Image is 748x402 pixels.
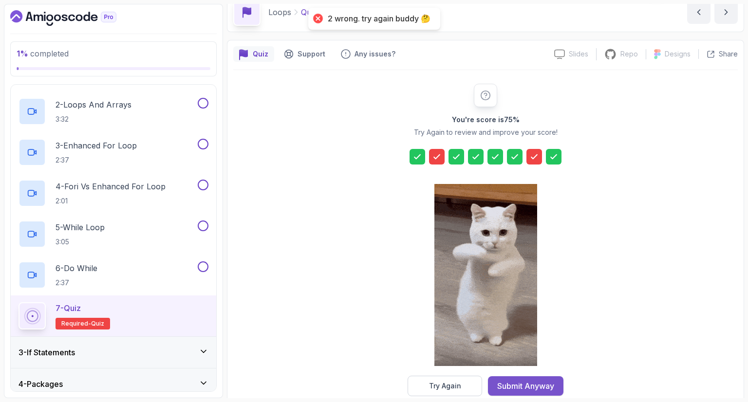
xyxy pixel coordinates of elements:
h3: 4 - Packages [19,378,63,390]
button: Feedback button [335,46,401,62]
p: Quiz [301,6,318,18]
button: 2-Loops And Arrays3:32 [19,98,208,125]
img: cool-cat [434,184,537,366]
p: Any issues? [355,49,395,59]
button: 4-Fori vs Enhanced For Loop2:01 [19,180,208,207]
p: Slides [569,49,588,59]
p: Quiz [253,49,268,59]
button: Try Again [408,376,482,396]
h3: 3 - If Statements [19,347,75,358]
p: 4 - Fori vs Enhanced For Loop [56,181,166,192]
button: Submit Anyway [488,376,563,396]
button: previous content [687,0,711,24]
button: 5-While Loop3:05 [19,220,208,248]
p: 2:37 [56,155,137,165]
button: Support button [278,46,331,62]
div: 2 wrong. try again buddy 🤔 [328,14,430,24]
p: 3:32 [56,114,131,124]
div: Try Again [429,381,461,391]
p: 2:01 [56,196,166,206]
p: 2 - Loops And Arrays [56,99,131,110]
span: completed [17,49,69,58]
p: 3 - Enhanced For Loop [56,140,137,151]
button: 7-QuizRequired-quiz [19,302,208,329]
a: Dashboard [10,10,139,26]
button: 6-Do While2:37 [19,261,208,289]
span: Required- [61,320,91,328]
p: Designs [665,49,691,59]
button: next content [714,0,738,24]
p: Share [719,49,738,59]
p: 3:05 [56,237,105,247]
div: Submit Anyway [497,380,554,392]
p: 7 - Quiz [56,302,81,314]
button: 3-If Statements [11,337,216,368]
span: quiz [91,320,104,328]
p: Loops [268,6,291,18]
p: Try Again to review and improve your score! [414,128,558,137]
p: 2:37 [56,278,97,288]
p: Support [298,49,325,59]
p: Repo [620,49,638,59]
button: 4-Packages [11,368,216,400]
button: Share [698,49,738,59]
p: 6 - Do While [56,262,97,274]
span: 1 % [17,49,28,58]
button: quiz button [233,46,274,62]
button: 3-Enhanced For Loop2:37 [19,139,208,166]
h2: You're score is 75 % [452,115,520,125]
p: 5 - While Loop [56,221,105,233]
